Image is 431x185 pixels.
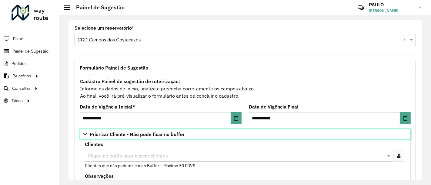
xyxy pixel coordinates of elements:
font: Data de Vigência Inicial [80,104,132,110]
font: Cadastro Painel de sugestão de roteirização: [80,78,180,84]
button: Escolha a data [231,112,242,124]
font: Relatórios [12,74,31,78]
font: Tático [12,99,23,103]
button: Escolha a data [400,112,411,124]
font: [PERSON_NAME] [369,8,398,13]
font: Painel [13,37,24,41]
a: Priorizar Cliente - Não pode ficar no buffer [80,129,411,139]
font: Ao final, você irá pré-visualizar o formulário antes de concluir o cadastro. [80,93,239,99]
font: Consultas [12,86,31,91]
span: Clear all [403,36,408,44]
font: Observações [85,173,114,179]
font: PAULO [369,2,384,8]
font: Formulário Painel de Sugestão [80,65,148,71]
font: Clientes que não podem ficar no Buffer – Máximo 50 PDVS [85,163,195,168]
font: Priorizar Cliente - Não pode ficar no buffer [90,131,185,137]
font: Pedidos [12,61,27,66]
a: Contato Rápido [354,1,367,14]
font: Selecione um reservatório [75,25,132,31]
font: Data de Vigência Final [249,104,299,110]
font: Informe os dados de início, finalize e preencha corretamente os campos abaixo. [80,86,255,92]
font: Painel de Sugestão [12,49,48,54]
font: Painel de Sugestão [76,4,125,11]
font: Clientes [85,141,103,147]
